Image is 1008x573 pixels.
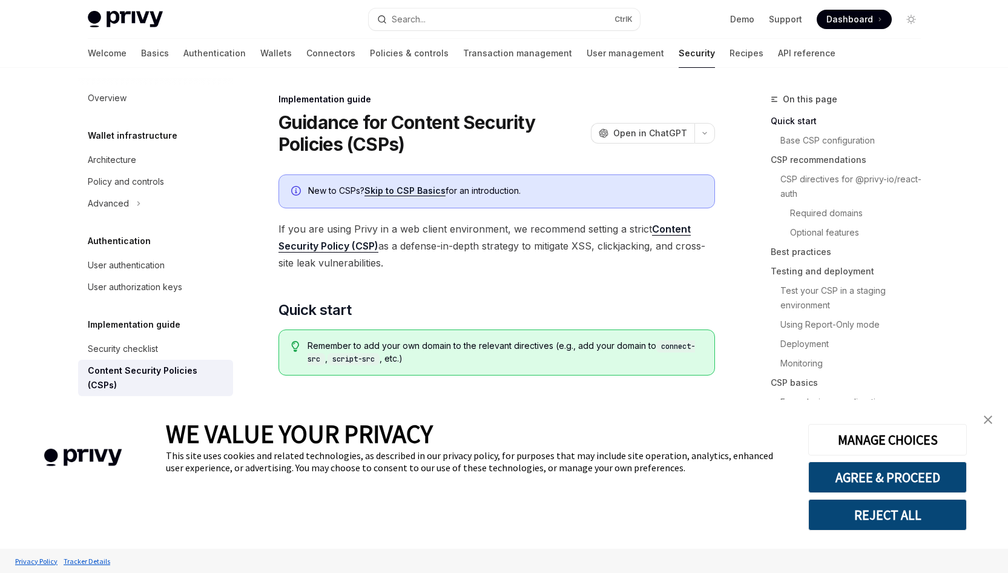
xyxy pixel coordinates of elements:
div: Implementation guide [278,93,715,105]
div: User authentication [88,258,165,273]
a: Required domains [771,204,931,223]
a: Tracker Details [61,551,113,572]
a: Authentication [183,39,246,68]
a: Base CSP configuration [771,131,931,150]
a: API reference [778,39,835,68]
img: company logo [18,431,148,484]
span: Remember to add your own domain to the relevant directives (e.g., add your domain to , , etc.) [308,340,702,365]
svg: Info [291,186,303,198]
a: Monitoring [771,354,931,373]
span: Ctrl K [614,15,633,24]
h5: Wallet infrastructure [88,128,177,143]
span: Quick start [278,300,351,320]
a: Welcome [88,39,127,68]
a: Testing and deployment [771,262,931,281]
svg: Tip [291,341,300,352]
button: Open in ChatGPT [591,123,694,144]
a: Basics [141,39,169,68]
button: AGREE & PROCEED [808,462,967,493]
a: Content Security Policies (CSPs) [78,360,233,396]
span: On this page [783,92,837,107]
a: Quick start [771,111,931,131]
a: User authorization keys [78,276,233,298]
a: Policy and controls [78,171,233,193]
a: CSP basics [771,373,931,392]
div: This site uses cookies and related technologies, as described in our privacy policy, for purposes... [166,449,790,474]
a: Privacy Policy [12,551,61,572]
a: Wallets [260,39,292,68]
a: Demo [730,13,754,25]
div: New to CSPs? for an introduction. [308,185,702,198]
a: Architecture [78,149,233,171]
div: Advanced [88,196,129,211]
a: Optional features [771,223,931,242]
div: Architecture [88,153,136,167]
a: Security [679,39,715,68]
a: Skip to CSP Basics [364,185,446,196]
div: Content Security Policies (CSPs) [88,363,226,392]
span: Open in ChatGPT [613,127,687,139]
a: Support [769,13,802,25]
a: Transaction management [463,39,572,68]
button: Toggle Advanced section [78,193,233,214]
div: User authorization keys [88,280,182,294]
code: connect-src [308,340,695,365]
a: CSP recommendations [771,150,931,170]
a: CSP directives for @privy-io/react-auth [771,170,931,204]
span: WE VALUE YOUR PRIVACY [166,418,433,449]
h5: Implementation guide [88,317,180,332]
a: Overview [78,87,233,109]
a: Test your CSP in a staging environment [771,281,931,315]
button: Open search [369,8,640,30]
a: Example: img-src directive [771,392,931,412]
div: Overview [88,91,127,105]
h1: Guidance for Content Security Policies (CSPs) [278,111,586,155]
a: Dashboard [817,10,892,29]
a: Connectors [306,39,355,68]
span: Dashboard [826,13,873,25]
div: Policy and controls [88,174,164,189]
img: light logo [88,11,163,28]
div: Search... [392,12,426,27]
a: User management [587,39,664,68]
h5: Authentication [88,234,151,248]
a: User authentication [78,254,233,276]
button: REJECT ALL [808,499,967,531]
button: MANAGE CHOICES [808,424,967,455]
a: Recipes [730,39,763,68]
code: script-src [328,353,380,365]
a: Security checklist [78,338,233,360]
a: Best practices [771,242,931,262]
a: Using Report-Only mode [771,315,931,334]
img: close banner [984,416,992,424]
span: If you are using Privy in a web client environment, we recommend setting a strict as a defense-in... [278,220,715,271]
div: Security checklist [88,342,158,356]
a: Deployment [771,334,931,354]
button: Toggle dark mode [901,10,921,29]
a: close banner [976,408,1000,432]
a: Policies & controls [370,39,449,68]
